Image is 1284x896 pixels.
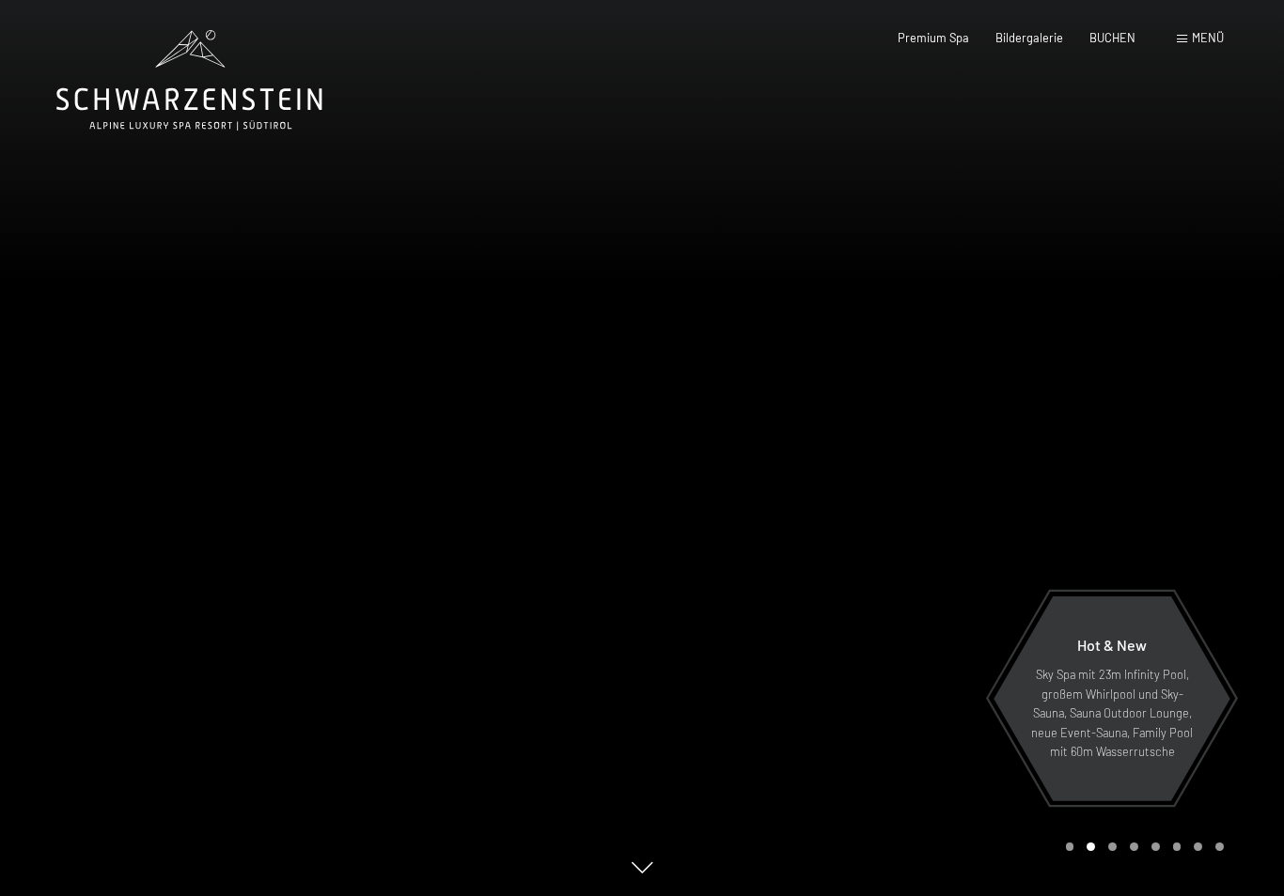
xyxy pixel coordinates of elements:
[1192,30,1224,45] span: Menü
[1087,842,1095,851] div: Carousel Page 2 (Current Slide)
[1151,842,1160,851] div: Carousel Page 5
[1173,842,1182,851] div: Carousel Page 6
[1194,842,1202,851] div: Carousel Page 7
[1066,842,1074,851] div: Carousel Page 1
[1130,842,1138,851] div: Carousel Page 4
[1059,842,1224,851] div: Carousel Pagination
[1030,665,1194,761] p: Sky Spa mit 23m Infinity Pool, großem Whirlpool und Sky-Sauna, Sauna Outdoor Lounge, neue Event-S...
[1077,636,1147,654] span: Hot & New
[1215,842,1224,851] div: Carousel Page 8
[1089,30,1135,45] a: BUCHEN
[1108,842,1117,851] div: Carousel Page 3
[995,30,1063,45] a: Bildergalerie
[898,30,969,45] a: Premium Spa
[993,595,1231,802] a: Hot & New Sky Spa mit 23m Infinity Pool, großem Whirlpool und Sky-Sauna, Sauna Outdoor Lounge, ne...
